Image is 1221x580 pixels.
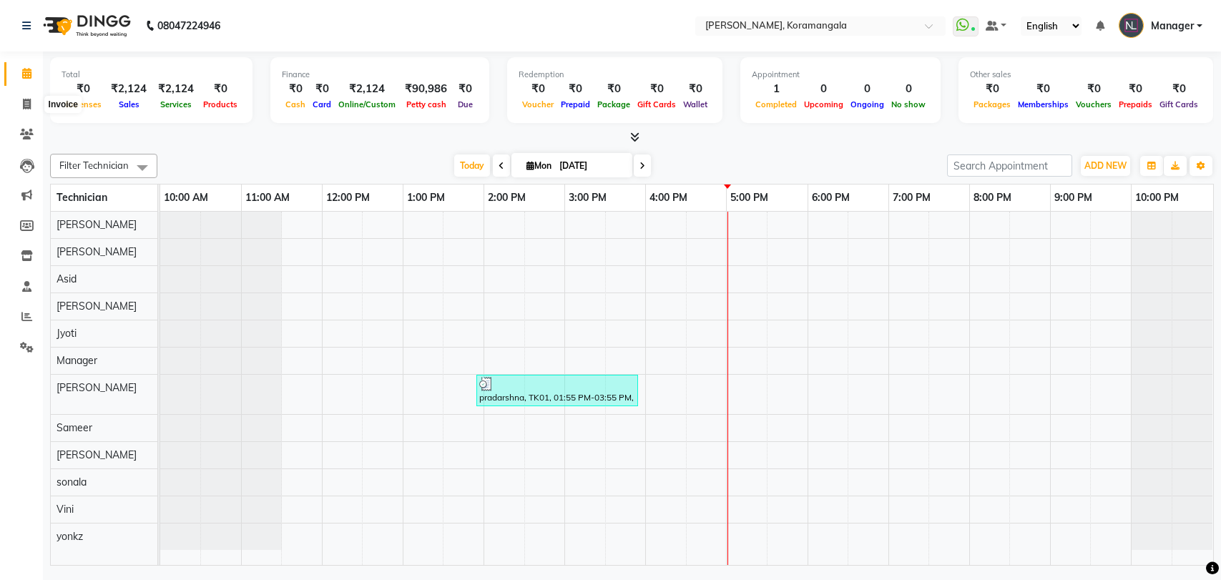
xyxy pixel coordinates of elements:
[57,327,77,340] span: Jyoti
[57,218,137,231] span: [PERSON_NAME]
[105,81,152,97] div: ₹2,124
[115,99,143,109] span: Sales
[57,381,137,394] span: [PERSON_NAME]
[57,503,74,516] span: Vini
[282,99,309,109] span: Cash
[1081,156,1130,176] button: ADD NEW
[200,99,241,109] span: Products
[1014,81,1072,97] div: ₹0
[57,421,92,434] span: Sameer
[454,154,490,177] span: Today
[888,81,929,97] div: 0
[242,187,293,208] a: 11:00 AM
[309,81,335,97] div: ₹0
[1115,99,1156,109] span: Prepaids
[1072,99,1115,109] span: Vouchers
[727,187,772,208] a: 5:00 PM
[808,187,853,208] a: 6:00 PM
[646,187,691,208] a: 4:00 PM
[403,99,450,109] span: Petty cash
[519,99,557,109] span: Voucher
[399,81,453,97] div: ₹90,986
[555,155,627,177] input: 2025-09-01
[152,81,200,97] div: ₹2,124
[594,99,634,109] span: Package
[1051,187,1096,208] a: 9:00 PM
[1084,160,1127,171] span: ADD NEW
[453,81,478,97] div: ₹0
[323,187,373,208] a: 12:00 PM
[157,99,195,109] span: Services
[752,69,929,81] div: Appointment
[478,377,637,404] div: pradarshna, TK01, 01:55 PM-03:55 PM, Nail Art - Cat Eye (Hand) (₹1000),Refills - Acylic (Hand) (₹...
[557,81,594,97] div: ₹0
[282,69,478,81] div: Finance
[1115,81,1156,97] div: ₹0
[752,99,800,109] span: Completed
[889,187,934,208] a: 7:00 PM
[454,99,476,109] span: Due
[57,530,83,543] span: yonkz
[1156,81,1202,97] div: ₹0
[947,154,1072,177] input: Search Appointment
[36,6,134,46] img: logo
[888,99,929,109] span: No show
[45,96,82,113] div: Invoice
[752,81,800,97] div: 1
[680,99,711,109] span: Wallet
[634,99,680,109] span: Gift Cards
[1156,99,1202,109] span: Gift Cards
[847,81,888,97] div: 0
[282,81,309,97] div: ₹0
[62,81,105,97] div: ₹0
[484,187,529,208] a: 2:00 PM
[970,99,1014,109] span: Packages
[160,187,212,208] a: 10:00 AM
[970,187,1015,208] a: 8:00 PM
[157,6,220,46] b: 08047224946
[800,81,847,97] div: 0
[62,69,241,81] div: Total
[57,245,137,258] span: [PERSON_NAME]
[1119,13,1144,38] img: Manager
[519,81,557,97] div: ₹0
[403,187,448,208] a: 1:00 PM
[680,81,711,97] div: ₹0
[800,99,847,109] span: Upcoming
[59,159,129,171] span: Filter Technician
[523,160,555,171] span: Mon
[57,448,137,461] span: [PERSON_NAME]
[519,69,711,81] div: Redemption
[57,300,137,313] span: [PERSON_NAME]
[1151,19,1194,34] span: Manager
[200,81,241,97] div: ₹0
[970,81,1014,97] div: ₹0
[335,81,399,97] div: ₹2,124
[57,191,107,204] span: Technician
[309,99,335,109] span: Card
[335,99,399,109] span: Online/Custom
[634,81,680,97] div: ₹0
[565,187,610,208] a: 3:00 PM
[1072,81,1115,97] div: ₹0
[1132,187,1182,208] a: 10:00 PM
[557,99,594,109] span: Prepaid
[1014,99,1072,109] span: Memberships
[847,99,888,109] span: Ongoing
[57,354,97,367] span: Manager
[594,81,634,97] div: ₹0
[970,69,1202,81] div: Other sales
[57,476,87,488] span: sonala
[57,272,77,285] span: Asid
